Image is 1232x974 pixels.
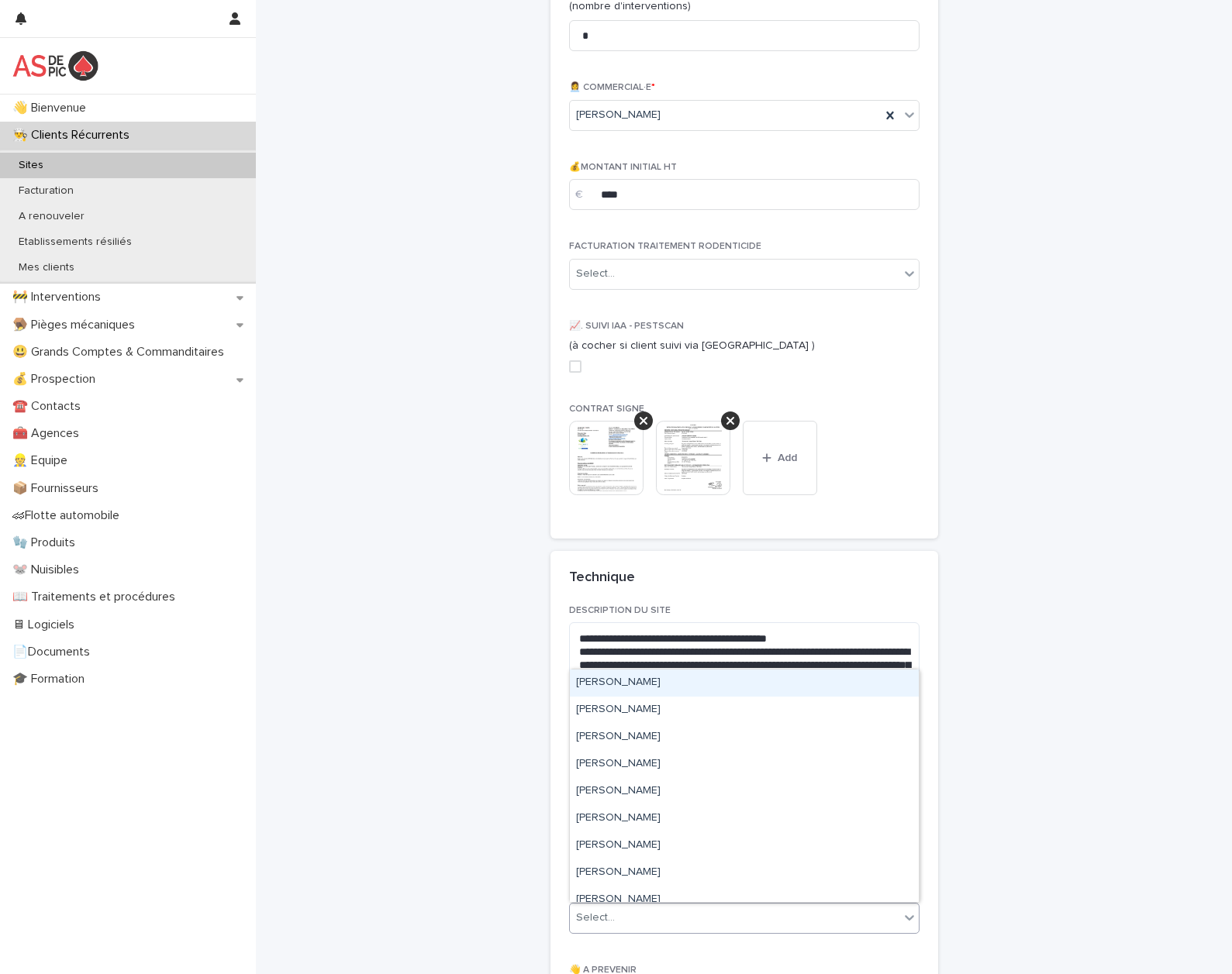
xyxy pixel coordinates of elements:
[12,50,98,81] img: yKcqic14S0S6KrLdrqO6
[6,318,147,332] p: 🪤 Pièges mécaniques
[6,210,97,223] p: A renouveler
[569,242,761,251] span: FACTURATION TRAITEMENT RODENTICIDE
[576,107,661,123] span: [PERSON_NAME]
[6,535,88,550] p: 🧤 Produits
[6,481,111,496] p: 📦 Fournisseurs
[6,399,93,414] p: ☎️ Contacts
[569,404,644,414] span: CONTRAT SIGNE
[6,261,87,274] p: Mes clients
[570,697,919,724] div: Adrien Clere
[6,290,113,305] p: 🚧 Interventions
[570,859,919,886] div: Alexandre Diallow
[6,159,56,172] p: Sites
[6,128,142,143] p: 👨‍🍳 Clients Récurrents
[6,590,188,604] p: 📖 Traitements et procédures
[6,426,91,441] p: 🧰 Agences
[570,832,919,859] div: Alexandre Chassin
[6,672,97,687] p: 🎓 Formation
[6,645,102,659] p: 📄Documents
[6,563,91,577] p: 🐭 Nuisibles
[6,372,108,387] p: 💰 Prospection
[570,751,919,778] div: Alban Regnier-Vigouroux
[576,266,615,282] div: Select...
[743,421,817,495] button: Add
[569,606,671,615] span: DESCRIPTION DU SITE
[570,669,919,697] div: Adel Ben Mosbah
[6,453,80,468] p: 👷 Equipe
[778,453,797,463] span: Add
[6,184,86,198] p: Facturation
[569,179,600,210] div: €
[6,618,87,632] p: 🖥 Logiciels
[6,101,98,115] p: 👋 Bienvenue
[570,886,919,914] div: Alexandre Marne
[570,778,919,805] div: Alexandre Taleb
[569,163,677,172] span: 💰MONTANT INITIAL HT
[6,236,144,249] p: Etablissements résiliés
[570,724,919,751] div: Adrien Latte
[6,345,236,360] p: 😃 Grands Comptes & Commanditaires
[569,570,635,587] h2: Technique
[6,508,132,523] p: 🏎Flotte automobile
[569,83,655,92] span: 👩‍💼 COMMERCIAL·E
[569,338,920,354] p: (à cocher si client suivi via [GEOGRAPHIC_DATA] )
[569,322,684,331] span: 📈. SUIVI IAA - PESTSCAN
[570,805,919,832] div: Alexandre Thore
[576,910,615,926] div: Select...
